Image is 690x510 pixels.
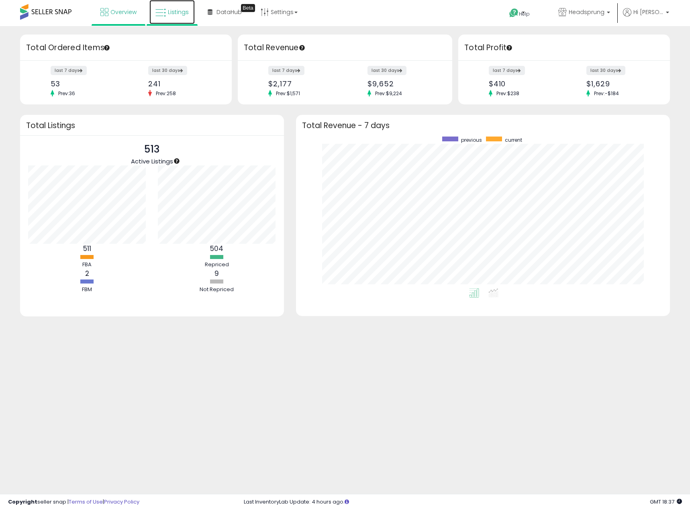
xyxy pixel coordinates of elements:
[54,90,79,97] span: Prev: 36
[509,8,519,18] i: Get Help
[63,286,111,294] div: FBM
[244,42,446,53] h3: Total Revenue
[131,157,173,165] span: Active Listings
[173,157,180,165] div: Tooltip anchor
[51,66,87,75] label: last 7 days
[623,8,669,26] a: Hi [PERSON_NAME]
[193,286,241,294] div: Not Repriced
[268,80,339,88] div: $2,177
[26,42,226,53] h3: Total Ordered Items
[519,10,530,17] span: Help
[464,42,664,53] h3: Total Profit
[367,80,438,88] div: $9,652
[489,80,558,88] div: $410
[103,44,110,51] div: Tooltip anchor
[216,8,242,16] span: DataHub
[506,44,513,51] div: Tooltip anchor
[51,80,120,88] div: 53
[586,66,625,75] label: last 30 days
[63,261,111,269] div: FBA
[367,66,406,75] label: last 30 days
[241,4,255,12] div: Tooltip anchor
[461,137,482,143] span: previous
[590,90,623,97] span: Prev: -$184
[168,8,189,16] span: Listings
[302,122,664,129] h3: Total Revenue - 7 days
[148,80,218,88] div: 241
[489,66,525,75] label: last 7 days
[371,90,406,97] span: Prev: $9,224
[492,90,523,97] span: Prev: $238
[148,66,187,75] label: last 30 days
[214,269,219,278] b: 9
[131,142,173,157] p: 513
[503,2,545,26] a: Help
[26,122,278,129] h3: Total Listings
[586,80,656,88] div: $1,629
[110,8,137,16] span: Overview
[85,269,89,278] b: 2
[505,137,522,143] span: current
[633,8,663,16] span: Hi [PERSON_NAME]
[152,90,180,97] span: Prev: 258
[83,244,91,253] b: 511
[569,8,604,16] span: Headsprung
[272,90,304,97] span: Prev: $1,571
[193,261,241,269] div: Repriced
[210,244,223,253] b: 504
[268,66,304,75] label: last 7 days
[298,44,306,51] div: Tooltip anchor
